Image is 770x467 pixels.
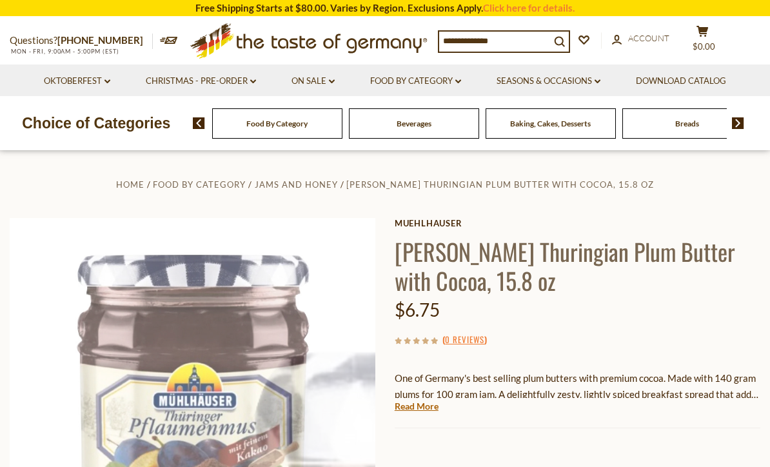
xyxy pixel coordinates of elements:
[395,237,760,295] h1: [PERSON_NAME] Thuringian Plum Butter with Cocoa, 15.8 oz
[483,2,575,14] a: Click here for details.
[510,119,591,128] a: Baking, Cakes, Desserts
[395,400,439,413] a: Read More
[246,119,308,128] a: Food By Category
[395,218,760,228] a: Muehlhauser
[57,34,143,46] a: [PHONE_NUMBER]
[442,333,487,346] span: ( )
[612,32,669,46] a: Account
[497,74,600,88] a: Seasons & Occasions
[255,179,338,190] a: Jams and Honey
[346,179,654,190] a: [PERSON_NAME] Thuringian Plum Butter with Cocoa, 15.8 oz
[395,299,440,321] span: $6.75
[675,119,699,128] a: Breads
[683,25,722,57] button: $0.00
[732,117,744,129] img: next arrow
[44,74,110,88] a: Oktoberfest
[397,119,431,128] a: Beverages
[370,74,461,88] a: Food By Category
[628,33,669,43] span: Account
[445,333,484,347] a: 0 Reviews
[10,32,153,49] p: Questions?
[291,74,335,88] a: On Sale
[10,48,119,55] span: MON - FRI, 9:00AM - 5:00PM (EST)
[116,179,144,190] a: Home
[193,117,205,129] img: previous arrow
[636,74,726,88] a: Download Catalog
[395,370,760,402] p: One of Germany's best selling plum butters with premium cocoa. Made with 140 gram plums for 100 g...
[146,74,256,88] a: Christmas - PRE-ORDER
[693,41,715,52] span: $0.00
[153,179,246,190] a: Food By Category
